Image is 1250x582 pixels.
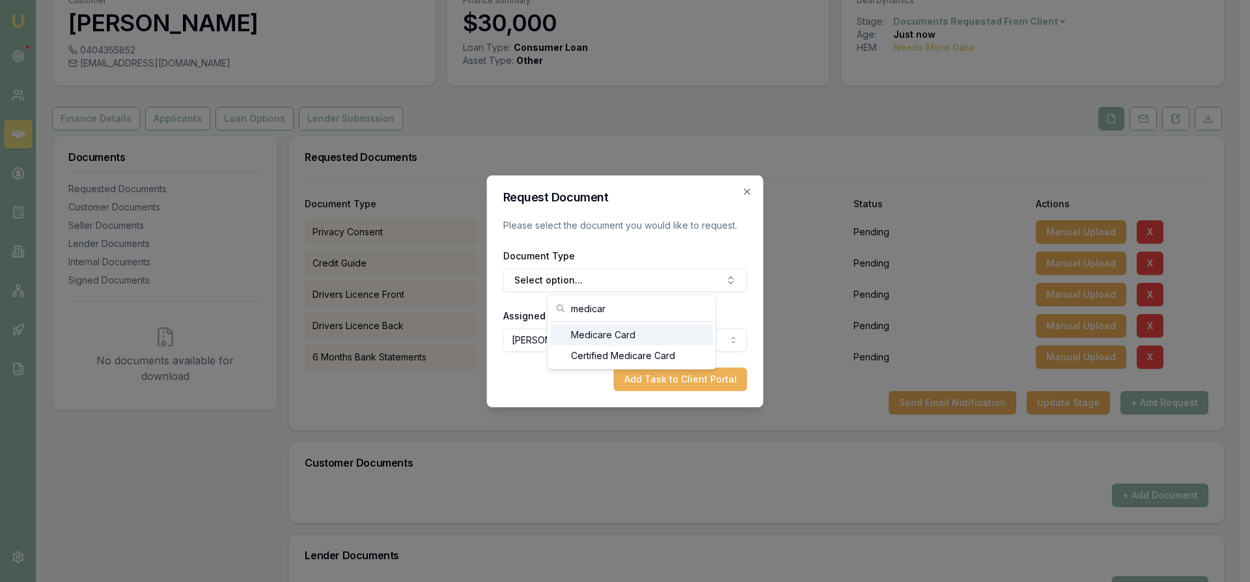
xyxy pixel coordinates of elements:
div: Search... [548,322,715,369]
p: Please select the document you would like to request. [503,219,747,232]
button: Select option... [503,269,747,292]
h2: Request Document [503,192,747,203]
input: Search... [571,295,708,321]
div: Medicare Card [550,325,713,345]
div: Certified Medicare Card [550,345,713,366]
label: Document Type [503,250,575,261]
label: Assigned Client [503,310,575,321]
button: Add Task to Client Portal [614,368,747,391]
